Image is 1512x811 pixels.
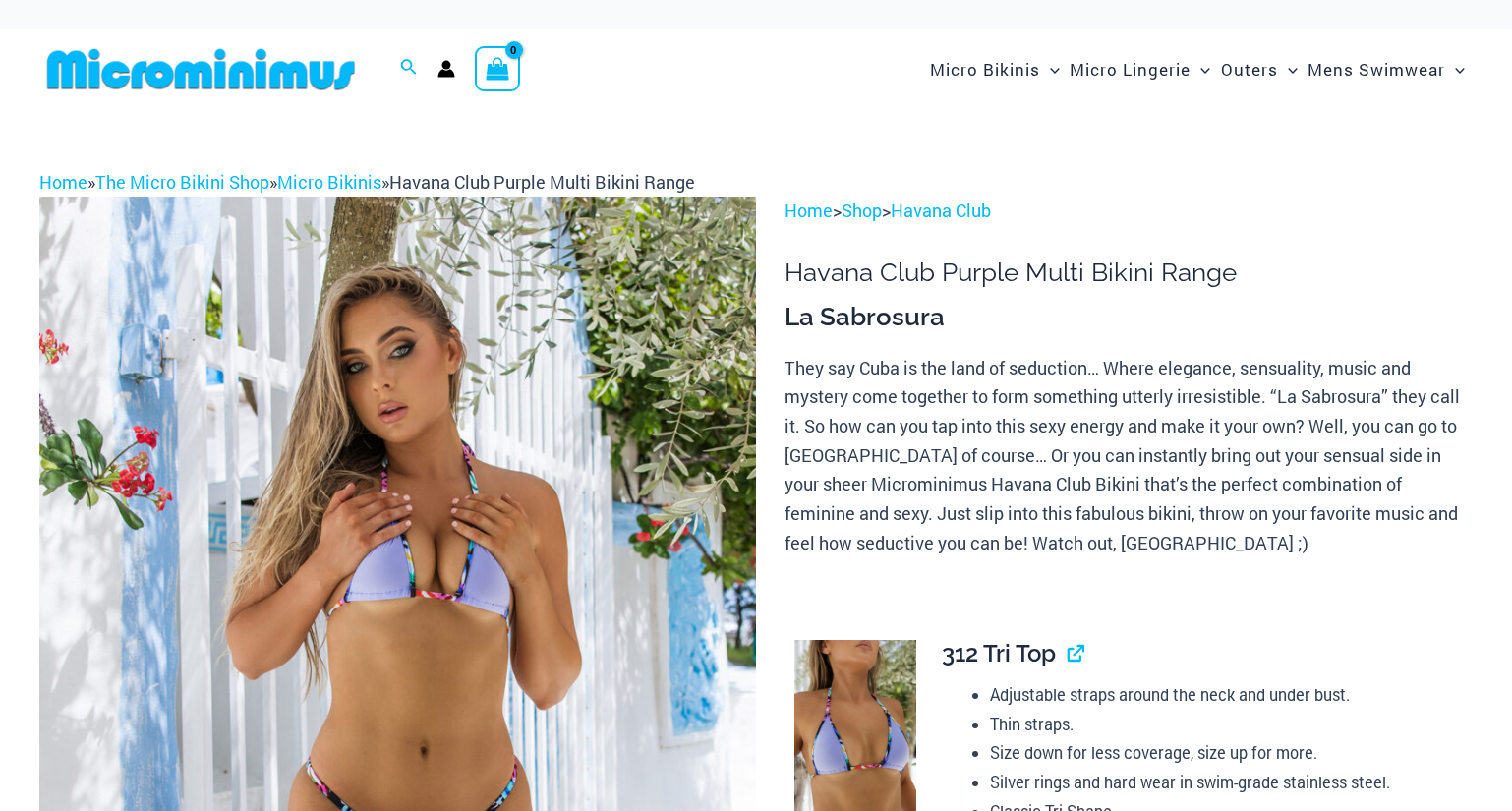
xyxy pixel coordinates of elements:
span: Menu Toggle [1278,44,1298,94]
li: Thin straps. [990,710,1457,739]
a: Shop [842,199,882,222]
span: Menu Toggle [1445,44,1465,94]
a: Micro LingerieMenu ToggleMenu Toggle [1065,39,1215,99]
p: > > [785,197,1473,226]
span: Mens Swimwear [1308,44,1445,94]
span: » » » [39,170,695,194]
h3: La Sabrosura [785,301,1473,334]
h1: Havana Club Purple Multi Bikini Range [785,258,1473,288]
span: Outers [1221,44,1278,94]
img: MM SHOP LOGO FLAT [39,47,363,91]
a: Search icon link [400,56,418,82]
a: Home [39,170,87,194]
li: Size down for less coverage, size up for more. [990,738,1457,768]
a: The Micro Bikini Shop [95,170,269,194]
a: Home [785,199,833,222]
li: Silver rings and hard wear in swim-grade stainless steel. [990,768,1457,797]
a: Micro Bikinis [277,170,381,194]
span: Micro Lingerie [1070,44,1191,94]
a: OutersMenu ToggleMenu Toggle [1216,39,1303,99]
nav: Site Navigation [922,36,1473,102]
span: Havana Club Purple Multi Bikini Range [389,170,695,194]
a: Havana Club [891,199,991,222]
span: Menu Toggle [1191,44,1210,94]
span: Menu Toggle [1040,44,1060,94]
li: Adjustable straps around the neck and under bust. [990,680,1457,710]
span: Micro Bikinis [930,44,1040,94]
span: 312 Tri Top [942,639,1056,667]
a: View Shopping Cart, empty [475,46,520,91]
a: Micro BikinisMenu ToggleMenu Toggle [925,39,1065,99]
a: Mens SwimwearMenu ToggleMenu Toggle [1303,39,1470,99]
p: They say Cuba is the land of seduction… Where elegance, sensuality, music and mystery come togeth... [785,354,1473,558]
a: Account icon link [437,60,455,78]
